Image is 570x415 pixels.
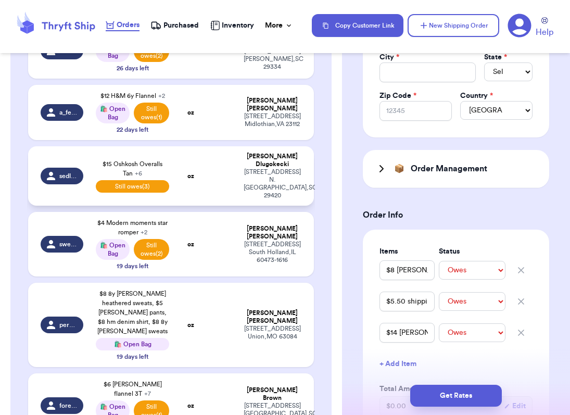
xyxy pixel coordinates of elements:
[59,321,77,329] span: perrypreloved_thriftedthreads
[103,161,162,177] span: $15 Oshkosh Overalls Tan
[244,168,302,199] div: [STREET_ADDRESS] N. [GEOGRAPHIC_DATA] , SC 29420
[265,20,293,31] div: More
[244,153,302,168] div: [PERSON_NAME] Dlugokecki
[244,97,302,112] div: [PERSON_NAME] [PERSON_NAME]
[460,91,493,101] label: Country
[96,338,169,350] div: 🛍️ Open Bag
[144,391,151,397] span: + 7
[104,381,162,397] span: $6 [PERSON_NAME] flannel 3T
[410,385,502,407] button: Get Rates
[187,322,194,328] strong: oz
[244,309,302,325] div: [PERSON_NAME] [PERSON_NAME]
[134,239,169,260] span: Still owes (2)
[222,20,254,31] span: Inventory
[408,14,499,37] button: New Shipping Order
[379,91,416,101] label: Zip Code
[96,180,169,193] span: Still owes (3)
[96,239,130,260] div: 🛍️ Open Bag
[96,103,130,123] div: 🛍️ Open Bag
[379,52,399,62] label: City
[187,241,194,247] strong: oz
[141,229,147,235] span: + 2
[117,262,148,270] div: 19 days left
[379,246,435,257] label: Items
[536,17,553,39] a: Help
[394,162,404,175] span: 📦
[244,47,302,71] div: [STREET_ADDRESS] [PERSON_NAME] , SC 29334
[439,246,505,257] label: Status
[59,172,77,180] span: sedlugokecki
[117,20,140,30] span: Orders
[244,386,302,402] div: [PERSON_NAME] Brown
[312,14,403,37] button: Copy Customer Link
[117,125,148,134] div: 22 days left
[363,209,549,221] h3: Order Info
[187,173,194,179] strong: oz
[59,401,77,410] span: forever_laxin11
[134,103,169,123] span: Still owes (1)
[379,101,452,121] input: 12345
[187,403,194,409] strong: oz
[244,241,302,264] div: [STREET_ADDRESS] South Holland , IL 60473-1616
[117,353,148,361] div: 19 days left
[59,108,77,117] span: a_fenz
[163,20,199,31] span: Purchased
[97,220,168,235] span: $4 Modern moments star romper
[244,112,302,128] div: [STREET_ADDRESS] Midlothian , VA 23112
[150,20,199,31] a: Purchased
[536,26,553,39] span: Help
[117,64,149,72] div: 26 days left
[411,162,487,175] h3: Order Management
[244,225,302,241] div: [PERSON_NAME] [PERSON_NAME]
[158,93,165,99] span: + 2
[59,240,77,248] span: swellfindsco
[187,109,194,116] strong: oz
[244,325,302,341] div: [STREET_ADDRESS] Union , MO 63084
[135,170,142,177] span: + 6
[97,291,168,334] span: $8 8y [PERSON_NAME] heathered sweats, $5 [PERSON_NAME] pants, $8 hm denim shirt, $8 8y [PERSON_NA...
[106,20,140,31] a: Orders
[375,353,537,375] button: + Add Item
[484,52,507,62] label: State
[210,20,254,31] a: Inventory
[100,93,165,99] span: $12 H&M 6y Flannel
